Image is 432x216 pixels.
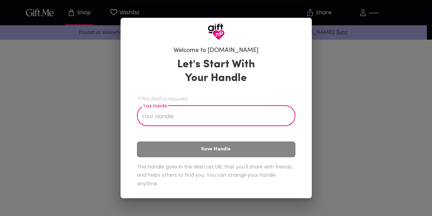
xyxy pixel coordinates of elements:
h3: Let's Start With Your Handle [169,58,264,85]
img: GiftMe Logo [208,23,225,40]
h6: Welcome to [DOMAIN_NAME] [173,46,259,55]
h6: This handle goes in the Wish List URL that you'll share with friends, and helps others to find yo... [137,163,295,188]
input: Your Handle [137,107,288,126]
span: *This field is required. [137,95,295,102]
